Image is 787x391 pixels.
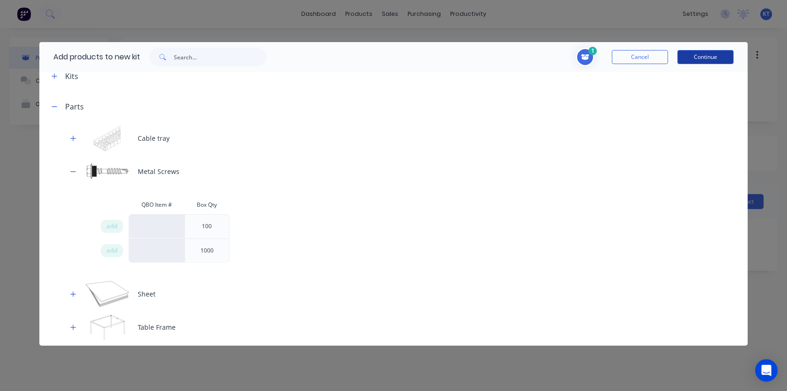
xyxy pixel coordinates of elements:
[755,359,778,382] div: Open Intercom Messenger
[677,50,734,64] button: Continue
[185,195,230,214] div: Box Qty
[39,311,748,344] div: Table FrameTable Frame
[101,244,123,257] div: add
[39,42,140,72] div: Add products to new kit
[65,101,84,112] div: Parts
[65,71,78,82] div: Kits
[106,246,118,255] span: add
[128,195,185,214] div: QBO Item #
[39,122,748,155] div: Cable trayCable tray
[193,239,221,262] div: 1000
[174,48,267,66] input: Search...
[576,48,598,66] button: Toggle cart dropdown
[101,220,123,233] div: add
[612,50,668,64] button: Cancel
[588,47,597,55] span: 1
[106,222,118,231] span: add
[194,215,219,238] div: 100
[39,277,748,311] div: SheetSheet
[39,155,748,188] div: Metal ScrewsMetal Screws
